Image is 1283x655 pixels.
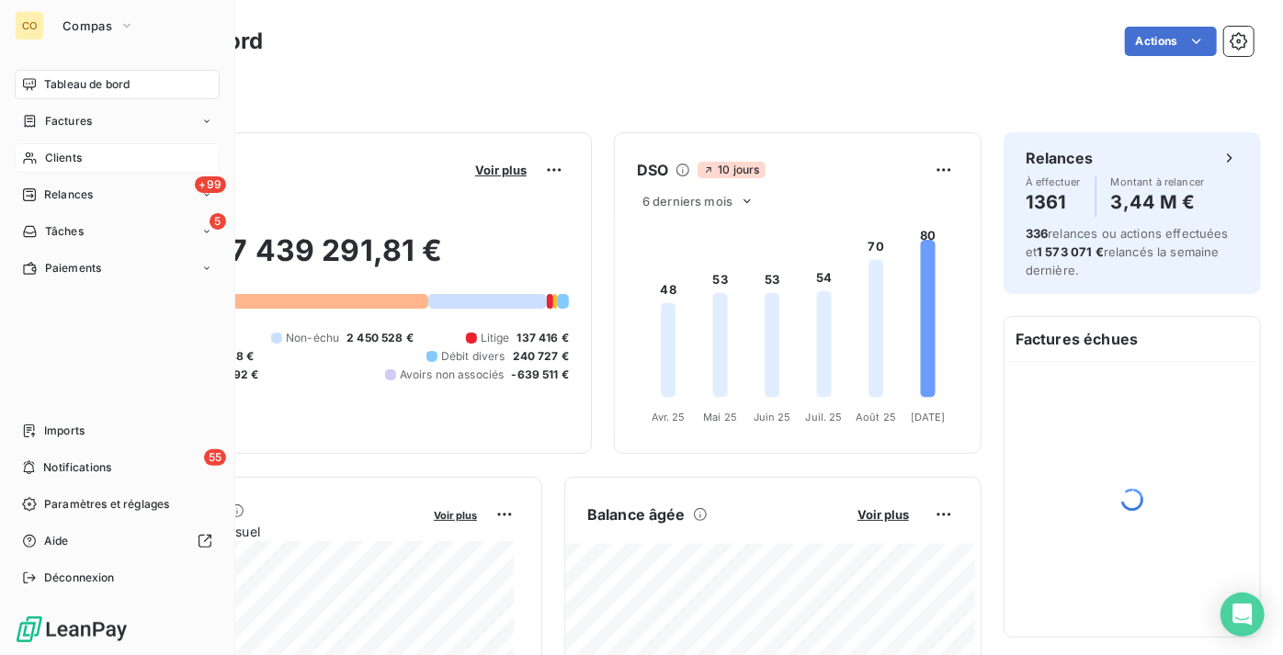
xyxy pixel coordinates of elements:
span: Notifications [43,459,111,476]
span: Déconnexion [44,570,115,586]
h4: 1361 [1026,187,1081,217]
span: Non-échu [286,330,339,346]
tspan: Mai 25 [703,411,737,423]
span: Voir plus [475,163,527,177]
button: Voir plus [428,506,483,523]
a: Aide [15,526,220,556]
span: Paramètres et réglages [44,496,169,513]
span: Imports [44,423,85,439]
span: Compas [62,18,112,33]
tspan: Avr. 25 [652,411,686,423]
span: 336 [1026,226,1048,241]
tspan: Juin 25 [754,411,791,423]
span: -639 511 € [512,367,570,383]
span: Aide [44,533,69,549]
h4: 3,44 M € [1111,187,1205,217]
span: Relances [44,186,93,203]
h6: Factures échues [1005,317,1260,361]
span: Chiffre d'affaires mensuel [104,522,421,541]
span: Factures [45,113,92,130]
span: 10 jours [698,162,765,178]
span: Voir plus [857,507,909,522]
div: CO [15,11,44,40]
span: Litige [481,330,510,346]
span: À effectuer [1026,176,1081,187]
span: Tableau de bord [44,76,130,93]
span: 137 416 € [517,330,569,346]
div: Open Intercom Messenger [1221,593,1265,637]
button: Voir plus [470,162,532,178]
span: Montant à relancer [1111,176,1205,187]
span: 5 [210,213,226,230]
span: 2 450 528 € [346,330,414,346]
tspan: Juil. 25 [806,411,843,423]
img: Logo LeanPay [15,615,129,644]
h6: Relances [1026,147,1093,169]
span: 55 [204,449,226,466]
h6: Balance âgée [587,503,686,525]
span: 240 727 € [513,348,569,365]
span: +99 [195,176,226,193]
button: Voir plus [852,506,914,523]
tspan: [DATE] [911,411,946,423]
h6: DSO [637,159,668,181]
tspan: Août 25 [856,411,896,423]
h2: 7 439 291,81 € [104,232,569,288]
span: Avoirs non associés [400,367,505,383]
span: 1 573 071 € [1037,244,1104,259]
span: 6 derniers mois [642,194,732,209]
span: Voir plus [434,509,477,522]
span: Clients [45,150,82,166]
span: Paiements [45,260,101,277]
button: Actions [1125,27,1217,56]
span: relances ou actions effectuées et relancés la semaine dernière. [1026,226,1229,277]
span: Tâches [45,223,84,240]
span: Débit divers [441,348,505,365]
